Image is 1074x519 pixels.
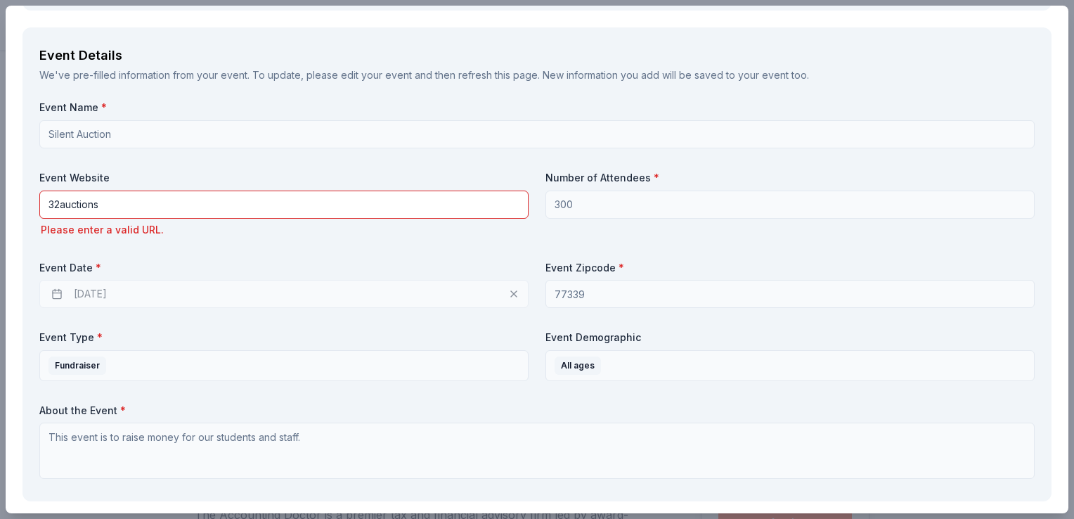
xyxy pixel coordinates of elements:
label: Event Website [39,171,529,185]
label: Event Date [39,261,529,275]
label: Event Name [39,101,1035,115]
label: Event Type [39,331,529,345]
label: About the Event [39,404,1035,418]
button: Fundraiser [39,350,529,381]
label: Event Demographic [545,331,1035,345]
div: Event Details [39,44,1035,67]
label: Event Zipcode [545,261,1035,275]
div: Fundraiser [48,357,106,375]
button: All ages [545,350,1035,381]
div: We've pre-filled information from your event. To update, please edit your event and then refresh ... [39,67,1035,84]
div: All ages [555,357,601,375]
div: Please enter a valid URL. [39,222,529,238]
label: Number of Attendees [545,171,1035,185]
textarea: This event is to raise money for our students and staff. [39,423,1035,479]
